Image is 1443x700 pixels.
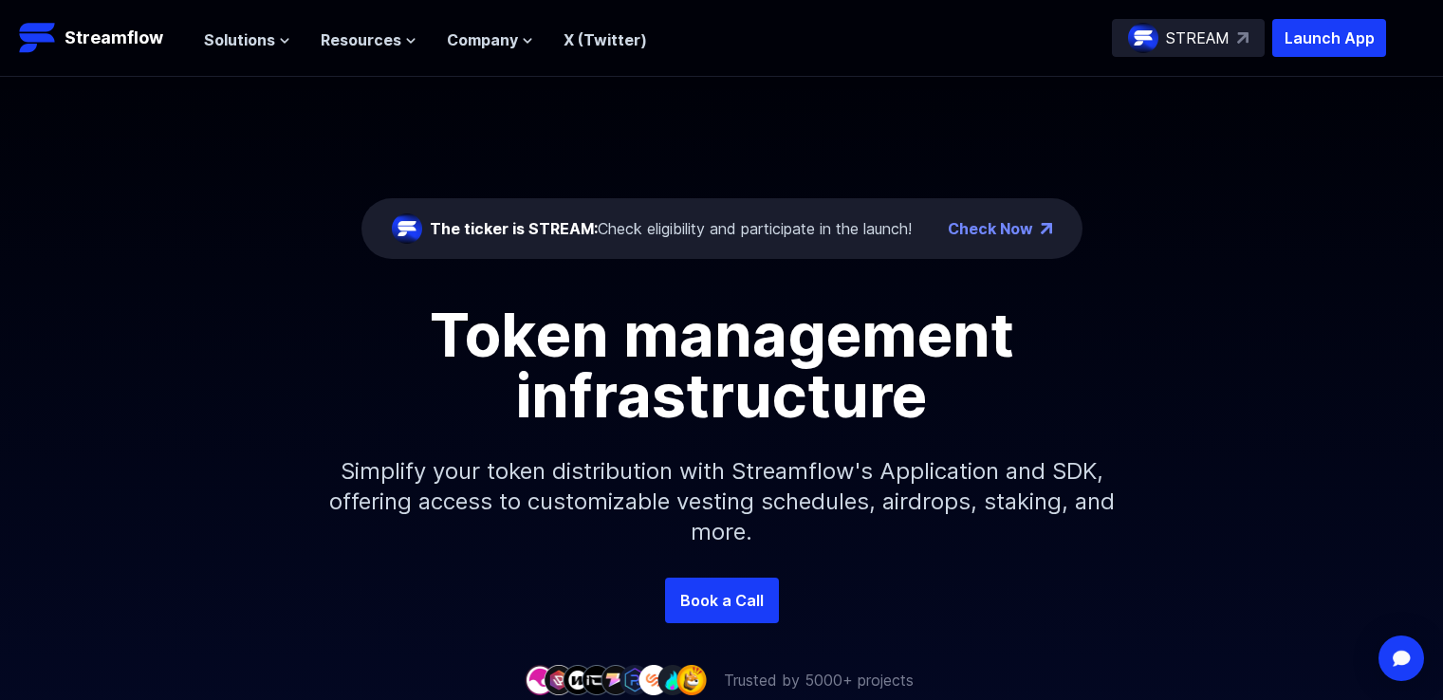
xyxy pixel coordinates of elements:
[1112,19,1265,57] a: STREAM
[620,665,650,694] img: company-6
[1378,636,1424,681] div: Open Intercom Messenger
[657,665,688,694] img: company-8
[525,665,555,694] img: company-1
[314,426,1130,578] p: Simplify your token distribution with Streamflow's Application and SDK, offering access to custom...
[676,665,707,694] img: company-9
[1237,32,1249,44] img: top-right-arrow.svg
[1272,19,1386,57] button: Launch App
[430,217,912,240] div: Check eligibility and participate in the launch!
[321,28,416,51] button: Resources
[447,28,533,51] button: Company
[1041,223,1052,234] img: top-right-arrow.png
[665,578,779,623] a: Book a Call
[295,304,1149,426] h1: Token management infrastructure
[430,219,598,238] span: The ticker is STREAM:
[948,217,1033,240] a: Check Now
[582,665,612,694] img: company-4
[564,30,647,49] a: X (Twitter)
[19,19,185,57] a: Streamflow
[724,669,914,691] p: Trusted by 5000+ projects
[1166,27,1230,49] p: STREAM
[204,28,275,51] span: Solutions
[1128,23,1158,53] img: streamflow-logo-circle.png
[638,665,669,694] img: company-7
[544,665,574,694] img: company-2
[321,28,401,51] span: Resources
[204,28,290,51] button: Solutions
[19,19,57,57] img: Streamflow Logo
[392,213,422,244] img: streamflow-logo-circle.png
[65,25,163,51] p: Streamflow
[601,665,631,694] img: company-5
[447,28,518,51] span: Company
[563,665,593,694] img: company-3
